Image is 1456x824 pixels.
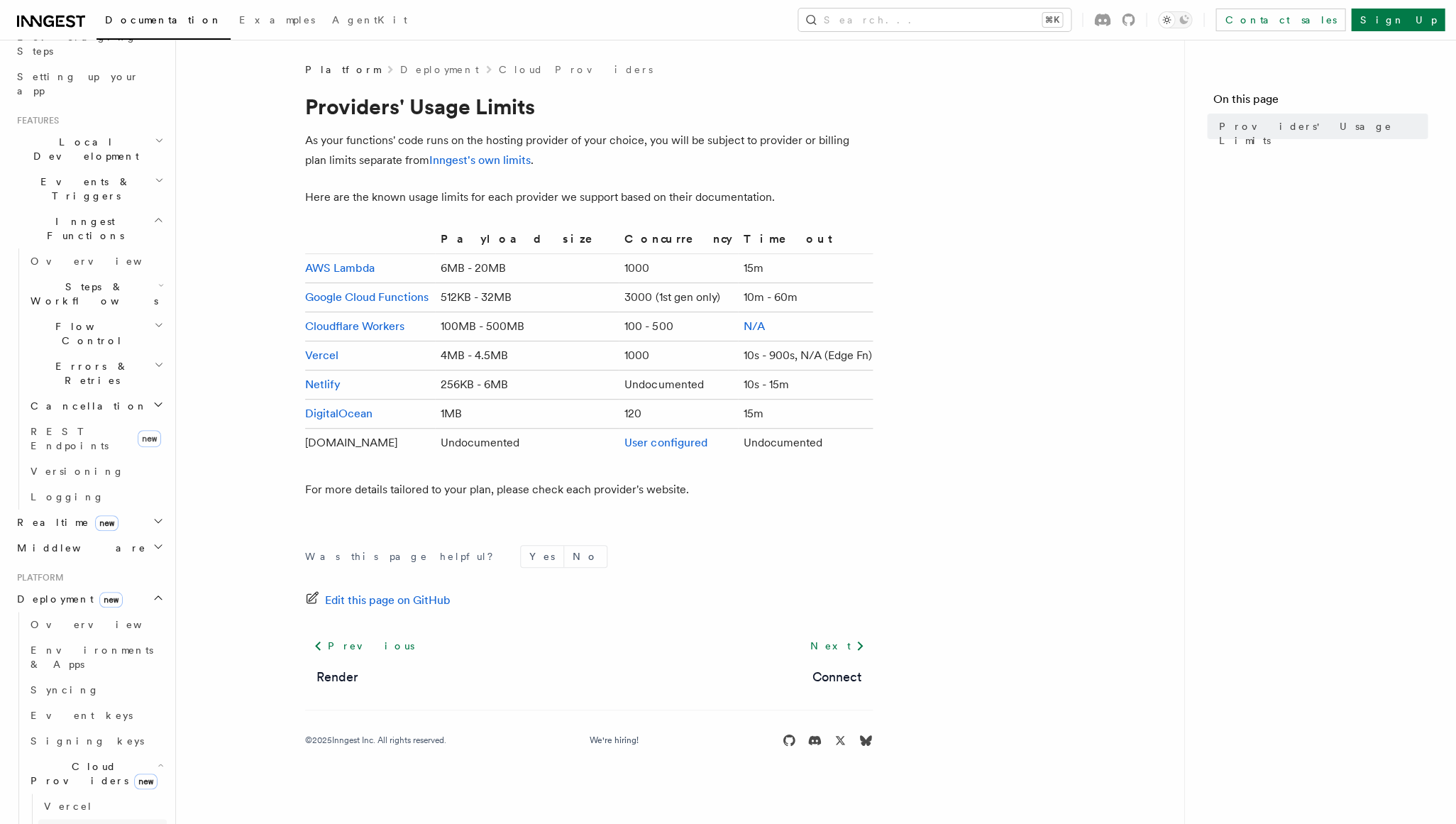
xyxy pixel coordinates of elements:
a: We're hiring! [590,735,639,746]
a: Google Cloud Functions [305,290,429,304]
span: Documentation [105,14,222,26]
td: 10s - 900s, N/A (Edge Fn) [738,341,873,370]
button: No [564,546,607,567]
td: Undocumented [738,429,873,458]
span: Flow Control [25,319,154,348]
td: 256KB - 6MB [435,370,619,400]
span: Setting up your app [17,71,139,97]
span: new [99,592,123,608]
a: Cloud Providers [499,62,653,77]
p: For more details tailored to your plan, please check each provider's website. [305,480,873,500]
a: Connect [812,667,861,687]
button: Steps & Workflows [25,274,167,314]
td: Undocumented [435,429,619,458]
span: Realtime [11,515,118,529]
td: Undocumented [619,370,738,400]
span: Overview [31,619,177,630]
span: Inngest Functions [11,214,153,243]
button: Local Development [11,129,167,169]
p: Was this page helpful? [305,549,503,564]
span: Logging [31,491,104,502]
a: User configured [624,436,707,449]
td: 120 [619,400,738,429]
a: N/A [744,319,765,333]
span: REST Endpoints [31,426,109,451]
button: Realtimenew [11,510,167,535]
a: AWS Lambda [305,261,375,275]
span: Signing keys [31,735,144,747]
a: Deployment [400,62,479,77]
td: 3000 (1st gen only) [619,283,738,312]
span: Middleware [11,541,146,555]
a: Signing keys [25,728,167,754]
a: Versioning [25,458,167,484]
a: Netlify [305,378,341,391]
span: Platform [305,62,380,77]
span: Local Development [11,135,155,163]
span: Environments & Apps [31,644,153,670]
button: Search...⌘K [798,9,1071,31]
a: Sign Up [1351,9,1445,31]
span: Errors & Retries [25,359,154,388]
span: Platform [11,572,64,583]
a: Inngest's own limits [429,153,531,167]
a: Overview [25,612,167,637]
p: As your functions' code runs on the hosting provider of your choice, you will be subject to provi... [305,131,873,170]
span: Examples [239,14,315,26]
span: Providers' Usage Limits [1218,119,1428,148]
span: Versioning [31,466,124,477]
a: Documentation [96,4,231,40]
a: Vercel [38,793,167,819]
a: Event keys [25,703,167,728]
p: Here are the known usage limits for each provider we support based on their documentation. [305,187,873,207]
td: 4MB - 4.5MB [435,341,619,370]
td: 15m [738,400,873,429]
a: Logging [25,484,167,510]
span: Syncing [31,684,99,696]
a: AgentKit [324,4,416,38]
a: Edit this page on GitHub [305,590,451,610]
td: 1000 [619,254,738,283]
span: Deployment [11,592,123,606]
span: Cancellation [25,399,148,413]
td: 100MB - 500MB [435,312,619,341]
span: new [95,515,118,531]
button: Flow Control [25,314,167,353]
a: Syncing [25,677,167,703]
div: Inngest Functions [11,248,167,510]
a: Environments & Apps [25,637,167,677]
span: Steps & Workflows [25,280,158,308]
span: new [138,430,161,447]
kbd: ⌘K [1042,13,1062,27]
a: Previous [305,633,422,659]
a: Vercel [305,348,338,362]
a: DigitalOcean [305,407,373,420]
td: 1MB [435,400,619,429]
a: Providers' Usage Limits [1213,114,1428,153]
a: Setting up your app [11,64,167,104]
td: 10s - 15m [738,370,873,400]
td: 100 - 500 [619,312,738,341]
a: Next [801,633,873,659]
span: AgentKit [332,14,407,26]
span: Overview [31,256,177,267]
a: Contact sales [1215,9,1345,31]
button: Deploymentnew [11,586,167,612]
button: Middleware [11,535,167,561]
button: Cloud Providersnew [25,754,167,793]
th: Concurrency [619,230,738,254]
button: Events & Triggers [11,169,167,209]
button: Toggle dark mode [1158,11,1192,28]
a: Leveraging Steps [11,24,167,64]
td: 1000 [619,341,738,370]
span: Edit this page on GitHub [325,590,451,610]
a: Overview [25,248,167,274]
span: Vercel [44,801,93,812]
span: Features [11,115,59,126]
button: Errors & Retries [25,353,167,393]
span: Event keys [31,710,133,721]
a: Render [316,667,358,687]
td: [DOMAIN_NAME] [305,429,435,458]
td: 10m - 60m [738,283,873,312]
th: Timeout [738,230,873,254]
